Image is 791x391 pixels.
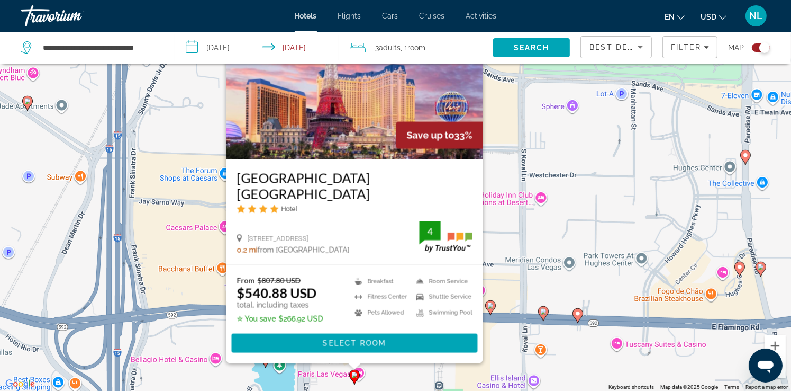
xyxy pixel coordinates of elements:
span: , 1 [401,40,425,55]
a: Hotels [295,12,317,20]
ins: $540.88 USD [237,285,316,301]
button: Zoom in [765,335,786,357]
p: $266.92 USD [237,315,323,323]
span: ✮ You save [237,315,276,323]
li: Shuttle Service [411,292,472,303]
li: Room Service [411,276,472,287]
li: Breakfast [349,276,411,287]
a: Open this area in Google Maps (opens a new window) [3,377,38,391]
button: Search [493,38,570,57]
button: Select Room [231,334,477,353]
img: TrustYou guest rating badge [419,221,472,253]
div: 33% [396,122,483,149]
button: Toggle map [744,43,770,52]
button: Change language [665,9,685,24]
del: $807.80 USD [257,276,301,285]
span: Save up to [406,130,454,141]
button: Keyboard shortcuts [608,384,654,391]
a: Select Room [231,339,477,346]
div: 4 star Hotel [237,205,472,214]
span: [STREET_ADDRESS] [247,235,308,243]
span: en [665,13,675,21]
img: Google [3,377,38,391]
span: Map [728,40,744,55]
span: From [237,276,254,285]
a: Activities [466,12,497,20]
li: Swimming Pool [411,307,472,318]
a: Cruises [420,12,445,20]
span: Filter [671,43,701,51]
span: Select Room [322,339,386,348]
button: Travelers: 3 adults, 0 children [339,32,493,64]
mat-select: Sort by [589,41,643,54]
span: Search [514,43,550,52]
input: Search hotel destination [42,40,159,56]
div: 4 [419,225,440,238]
span: Best Deals [589,43,644,51]
span: Hotel [281,205,297,213]
span: 3 [375,40,401,55]
span: from [GEOGRAPHIC_DATA] [257,246,349,254]
a: Cars [383,12,398,20]
a: Report a map error [745,384,788,390]
a: Flights [338,12,361,20]
a: [GEOGRAPHIC_DATA] [GEOGRAPHIC_DATA] [237,170,472,202]
span: NL [750,11,763,21]
span: Map data ©2025 Google [660,384,718,390]
span: 0.2 mi [237,246,257,254]
span: Adults [379,43,401,52]
button: Select check in and out date [175,32,340,64]
li: Pets Allowed [349,307,411,318]
button: Filters [662,36,717,58]
button: Change currency [701,9,726,24]
li: Fitness Center [349,292,411,303]
a: Terms (opens in new tab) [724,384,739,390]
iframe: Button to launch messaging window [749,349,783,383]
span: Room [407,43,425,52]
button: User Menu [742,5,770,27]
a: Travorium [21,2,127,30]
p: total, including taxes [237,301,323,309]
span: USD [701,13,716,21]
